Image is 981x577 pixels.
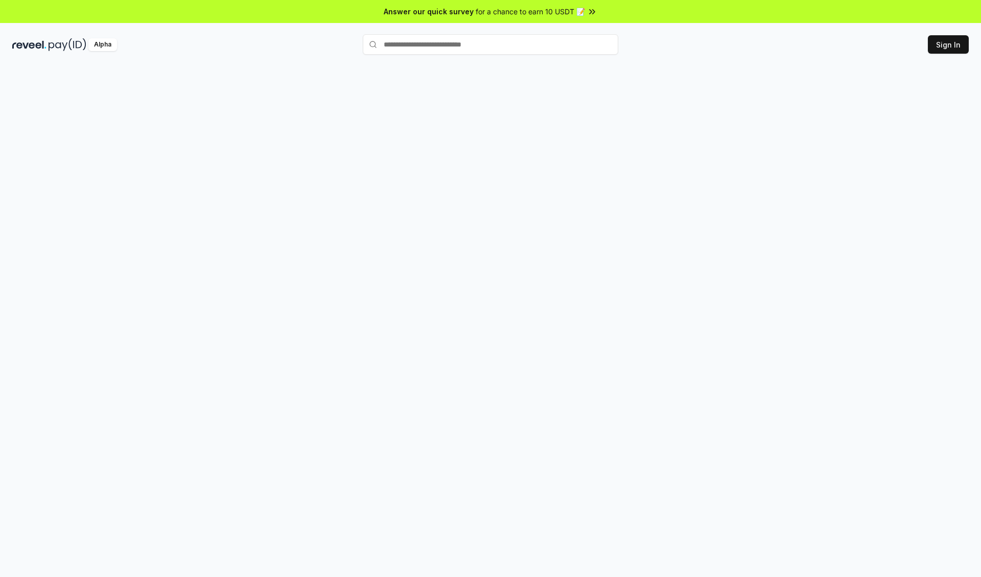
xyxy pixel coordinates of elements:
img: pay_id [49,38,86,51]
span: for a chance to earn 10 USDT 📝 [476,6,585,17]
span: Answer our quick survey [384,6,474,17]
img: reveel_dark [12,38,46,51]
button: Sign In [928,35,969,54]
div: Alpha [88,38,117,51]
